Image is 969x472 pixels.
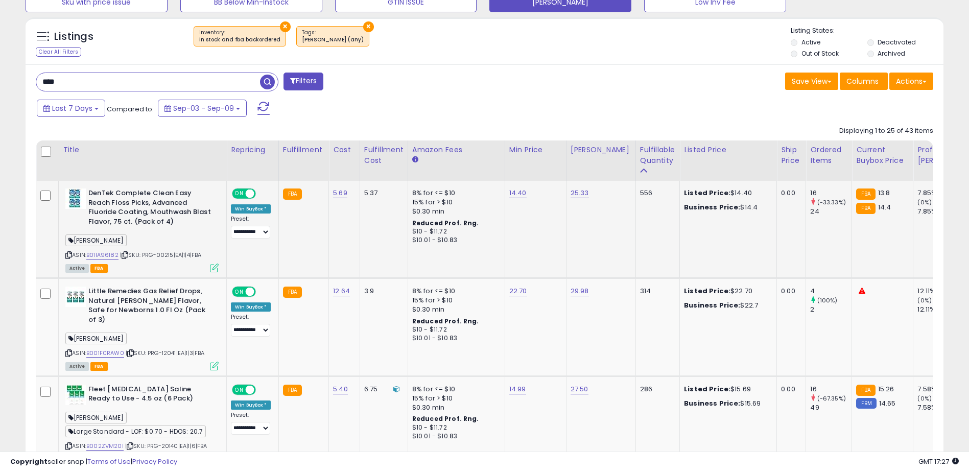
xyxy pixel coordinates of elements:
[65,287,86,307] img: 41N2zDSwVfL._SL40_.jpg
[90,264,108,273] span: FBA
[254,288,271,296] span: OFF
[65,412,127,423] span: [PERSON_NAME]
[801,49,839,58] label: Out of Stock
[684,287,769,296] div: $22.70
[684,188,730,198] b: Listed Price:
[571,145,631,155] div: [PERSON_NAME]
[781,145,801,166] div: Ship Price
[233,386,246,394] span: ON
[917,198,932,206] small: (0%)
[364,188,400,198] div: 5.37
[412,236,497,245] div: $10.01 - $10.83
[846,76,879,86] span: Columns
[158,100,247,117] button: Sep-03 - Sep-09
[878,188,890,198] span: 13.8
[684,399,769,408] div: $15.69
[283,385,302,396] small: FBA
[65,333,127,344] span: [PERSON_NAME]
[302,36,364,43] div: [PERSON_NAME] (any)
[88,188,212,229] b: DenTek Complete Clean Easy Reach Floss Picks, Advanced Fluoride Coating, Mouthwash Blast Flavor, ...
[810,305,852,314] div: 2
[364,385,400,394] div: 6.75
[173,103,234,113] span: Sep-03 - Sep-09
[810,188,852,198] div: 16
[412,207,497,216] div: $0.30 min
[810,145,847,166] div: Ordered Items
[126,349,205,357] span: | SKU: PRG-12041|EA|1|3|FBA
[90,362,108,371] span: FBA
[878,49,905,58] label: Archived
[412,423,497,432] div: $10 - $11.72
[333,145,356,155] div: Cost
[231,412,271,435] div: Preset:
[333,286,350,296] a: 12.64
[684,203,769,212] div: $14.4
[120,251,202,259] span: | SKU: PRG-00215|EA|1|4|FBA
[283,287,302,298] small: FBA
[283,145,324,155] div: Fulfillment
[509,384,526,394] a: 14.99
[199,29,280,44] span: Inventory :
[52,103,92,113] span: Last 7 Days
[132,457,177,466] a: Privacy Policy
[509,286,527,296] a: 22.70
[412,385,497,394] div: 8% for <= $10
[640,145,675,166] div: Fulfillable Quantity
[231,302,271,312] div: Win BuyBox *
[810,287,852,296] div: 4
[840,73,888,90] button: Columns
[791,26,943,36] p: Listing States:
[86,251,119,259] a: B01IA96182
[86,349,124,358] a: B001F0RAW0
[231,204,271,214] div: Win BuyBox *
[10,457,48,466] strong: Copyright
[810,207,852,216] div: 24
[283,73,323,90] button: Filters
[640,287,672,296] div: 314
[412,403,497,412] div: $0.30 min
[65,188,219,271] div: ASIN:
[810,385,852,394] div: 16
[817,198,846,206] small: (-33.33%)
[817,296,838,304] small: (100%)
[65,234,127,246] span: [PERSON_NAME]
[65,362,89,371] span: All listings currently available for purchase on Amazon
[878,38,916,46] label: Deactivated
[364,145,404,166] div: Fulfillment Cost
[684,202,740,212] b: Business Price:
[333,188,347,198] a: 5.69
[363,21,374,32] button: ×
[509,145,562,155] div: Min Price
[412,219,479,227] b: Reduced Prof. Rng.
[684,384,730,394] b: Listed Price:
[801,38,820,46] label: Active
[412,296,497,305] div: 15% for > $10
[87,457,131,466] a: Terms of Use
[412,188,497,198] div: 8% for <= $10
[571,384,588,394] a: 27.50
[88,287,212,327] b: Little Remedies Gas Relief Drops, Natural [PERSON_NAME] Flavor, Safe for Newborns 1.0 Fl Oz (Pack...
[571,286,589,296] a: 29.98
[684,188,769,198] div: $14.40
[878,384,894,394] span: 15.26
[781,188,798,198] div: 0.00
[283,188,302,200] small: FBA
[36,47,81,57] div: Clear All Filters
[412,317,479,325] b: Reduced Prof. Rng.
[856,385,875,396] small: FBA
[781,385,798,394] div: 0.00
[63,145,222,155] div: Title
[233,288,246,296] span: ON
[640,188,672,198] div: 556
[199,36,280,43] div: in stock and fba backordered
[364,287,400,296] div: 3.9
[684,300,740,310] b: Business Price:
[412,414,479,423] b: Reduced Prof. Rng.
[412,325,497,334] div: $10 - $11.72
[785,73,838,90] button: Save View
[684,385,769,394] div: $15.69
[254,386,271,394] span: OFF
[231,145,274,155] div: Repricing
[65,426,206,437] span: Large Standard - LOF: $0.70 - HDOS: 20.7
[781,287,798,296] div: 0.00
